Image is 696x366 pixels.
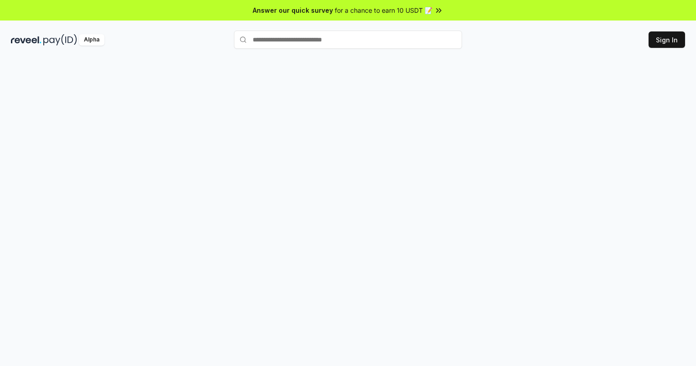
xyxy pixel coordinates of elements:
button: Sign In [649,31,685,48]
span: Answer our quick survey [253,5,333,15]
span: for a chance to earn 10 USDT 📝 [335,5,432,15]
img: pay_id [43,34,77,46]
div: Alpha [79,34,104,46]
img: reveel_dark [11,34,42,46]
